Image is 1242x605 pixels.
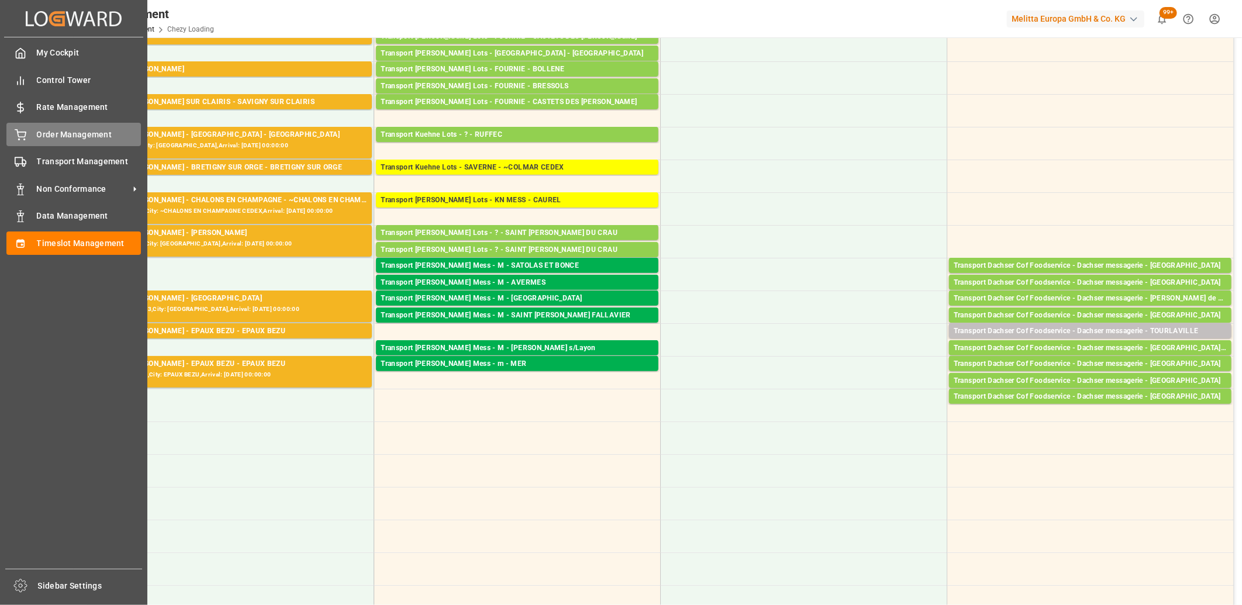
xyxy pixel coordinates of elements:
div: Pallets: 1,TU: ,City: EPAUX BEZU,Arrival: [DATE] 00:00:00 [94,337,367,347]
div: Transport [PERSON_NAME] [94,64,367,75]
div: Transport [PERSON_NAME] Lots - ? - SAINT [PERSON_NAME] DU CRAU [381,244,654,256]
div: Pallets: 16,TU: 848,City: EPAUX BEZU,Arrival: [DATE] 00:00:00 [94,370,367,380]
div: Transport Kuehne Lots - ? - RUFFEC [381,129,654,141]
a: Transport Management [6,150,141,173]
div: Pallets: 2,TU: 1039,City: RUFFEC,Arrival: [DATE] 00:00:00 [381,141,654,151]
div: Pallets: ,TU: 50,City: [GEOGRAPHIC_DATA],Arrival: [DATE] 00:00:00 [954,403,1227,413]
div: Pallets: ,TU: 74,City: [GEOGRAPHIC_DATA] [GEOGRAPHIC_DATA],Arrival: [DATE] 00:00:00 [954,305,1227,314]
div: Transport [PERSON_NAME] Lots - FOURNIE - CASTETS DES [PERSON_NAME] [381,96,654,108]
div: Pallets: 2,TU: 717,City: ~CHALONS EN CHAMPAGNE CEDEX,Arrival: [DATE] 00:00:00 [94,206,367,216]
div: Transport Dachser Cof Foodservice - Dachser messagerie - [GEOGRAPHIC_DATA] [954,358,1227,370]
div: Pallets: 5,TU: 629,City: [GEOGRAPHIC_DATA],Arrival: [DATE] 00:00:00 [94,239,367,249]
div: Pallets: ,TU: 8,City: SATOLAS ET BONCE,Arrival: [DATE] 00:00:00 [381,272,654,282]
div: Pallets: ,TU: 31,City: [GEOGRAPHIC_DATA][PERSON_NAME],Arrival: [DATE] 00:00:00 [381,321,654,331]
div: Pallets: 1,TU: 84,City: BRESSOLS,Arrival: [DATE] 00:00:00 [381,92,654,102]
a: Control Tower [6,68,141,91]
div: Transport [PERSON_NAME] Mess - M - [PERSON_NAME] s/Layon [381,343,654,354]
span: Sidebar Settings [38,580,143,592]
div: Transport [PERSON_NAME] - EPAUX BEZU - EPAUX BEZU [94,358,367,370]
div: Transport [PERSON_NAME] Mess - M - SAINT [PERSON_NAME] FALLAVIER [381,310,654,321]
div: Pallets: 1,TU: 13,City: [GEOGRAPHIC_DATA],Arrival: [DATE] 00:00:00 [954,289,1227,299]
div: Pallets: 1,TU: ,City: CASTETS DES [PERSON_NAME],Arrival: [DATE] 00:00:00 [381,43,654,53]
div: Transport [PERSON_NAME] Lots - FOURNIE - BRESSOLS [381,81,654,92]
div: Pallets: 1,TU: ,City: [GEOGRAPHIC_DATA],Arrival: [DATE] 00:00:00 [954,272,1227,282]
div: Pallets: ,TU: 377,City: [GEOGRAPHIC_DATA],Arrival: [DATE] 00:00:00 [94,141,367,151]
div: Transport [PERSON_NAME] Mess - m - MER [381,358,654,370]
div: Transport Dachser Cof Foodservice - Dachser messagerie - [GEOGRAPHIC_DATA] [954,277,1227,289]
div: Transport Dachser Cof Foodservice - Dachser messagerie - [GEOGRAPHIC_DATA] [954,375,1227,387]
div: Transport [PERSON_NAME] - [PERSON_NAME] [94,227,367,239]
div: Transport Kuehne Lots - SAVERNE - ~COLMAR CEDEX [381,162,654,174]
span: Order Management [37,129,142,141]
a: Timeslot Management [6,231,141,254]
div: Transport Dachser Cof Foodservice - Dachser messagerie - [PERSON_NAME] de Guadaira Sevilla [954,293,1227,305]
button: Melitta Europa GmbH & Co. KG [1007,8,1149,30]
span: My Cockpit [37,47,142,59]
div: Transport Dachser Cof Foodservice - Dachser messagerie - [GEOGRAPHIC_DATA],[GEOGRAPHIC_DATA] [954,343,1227,354]
a: My Cockpit [6,42,141,64]
span: Control Tower [37,74,142,87]
div: Transport Dachser Cof Foodservice - Dachser messagerie - [GEOGRAPHIC_DATA] [954,391,1227,403]
div: Transport Dachser Cof Foodservice - Dachser messagerie - [GEOGRAPHIC_DATA] [954,310,1227,321]
div: Pallets: 1,TU: ,City: [GEOGRAPHIC_DATA],Arrival: [DATE] 00:00:00 [954,370,1227,380]
div: Pallets: ,TU: 127,City: [GEOGRAPHIC_DATA],Arrival: [DATE] 00:00:00 [94,75,367,85]
div: Pallets: 1,TU: ,City: [GEOGRAPHIC_DATA],Arrival: [DATE] 00:00:00 [954,387,1227,397]
div: Transport [PERSON_NAME] Lots - FOURNIE - BOLLENE [381,64,654,75]
div: Pallets: 2,TU: 10,City: [GEOGRAPHIC_DATA],Arrival: [DATE] 00:00:00 [954,321,1227,331]
div: Pallets: ,TU: 73,City: [GEOGRAPHIC_DATA],Arrival: [DATE] 00:00:00 [94,174,367,184]
div: Transport [PERSON_NAME] Mess - M - SATOLAS ET BONCE [381,260,654,272]
button: show 100 new notifications [1149,6,1175,32]
div: Pallets: 1,TU: 30,City: [GEOGRAPHIC_DATA],Arrival: [DATE] 00:00:00 [94,108,367,118]
div: Transport [PERSON_NAME] - EPAUX BEZU - EPAUX BEZU [94,326,367,337]
div: Transport [PERSON_NAME] Mess - M - AVERMES [381,277,654,289]
a: Order Management [6,123,141,146]
div: Transport [PERSON_NAME] Lots - [GEOGRAPHIC_DATA] - [GEOGRAPHIC_DATA] [381,48,654,60]
div: Pallets: 1,TU: 174,City: [GEOGRAPHIC_DATA],Arrival: [DATE] 00:00:00 [381,60,654,70]
div: Pallets: 3,TU: 716,City: [GEOGRAPHIC_DATA][PERSON_NAME],Arrival: [DATE] 00:00:00 [381,239,654,249]
div: Pallets: ,TU: 168,City: CASTETS DES [PERSON_NAME],Arrival: [DATE] 00:00:00 [381,108,654,118]
a: Data Management [6,205,141,227]
span: Transport Management [37,155,142,168]
span: 99+ [1160,7,1177,19]
div: Melitta Europa GmbH & Co. KG [1007,11,1144,27]
div: Pallets: 2,TU: 671,City: [GEOGRAPHIC_DATA][PERSON_NAME],Arrival: [DATE] 00:00:00 [381,256,654,266]
div: Pallets: ,TU: 12,City: [GEOGRAPHIC_DATA],Arrival: [DATE] 00:00:00 [381,305,654,314]
div: Pallets: 1,TU: 244,City: [GEOGRAPHIC_DATA],Arrival: [DATE] 00:00:00 [381,206,654,216]
div: Pallets: 2,TU: ,City: BOLLENE,Arrival: [DATE] 00:00:00 [381,75,654,85]
div: Pallets: 1,TU: 70,City: MER,Arrival: [DATE] 00:00:00 [381,370,654,380]
a: Rate Management [6,96,141,119]
div: Transport [PERSON_NAME] - [GEOGRAPHIC_DATA] - [GEOGRAPHIC_DATA] [94,129,367,141]
div: Transport [PERSON_NAME] - BRETIGNY SUR ORGE - BRETIGNY SUR ORGE [94,162,367,174]
div: Transport [PERSON_NAME] - CHALONS EN CHAMPAGNE - ~CHALONS EN CHAMPAGNE CEDEX [94,195,367,206]
div: Transport [PERSON_NAME] Lots - ? - SAINT [PERSON_NAME] DU CRAU [381,227,654,239]
span: Timeslot Management [37,237,142,250]
span: Rate Management [37,101,142,113]
div: Pallets: 5,TU: 538,City: ~COLMAR CEDEX,Arrival: [DATE] 00:00:00 [381,174,654,184]
div: Transport [PERSON_NAME] SUR CLAIRIS - SAVIGNY SUR CLAIRIS [94,96,367,108]
div: Transport [PERSON_NAME] Mess - M - [GEOGRAPHIC_DATA] [381,293,654,305]
div: Transport [PERSON_NAME] Lots - KN MESS - CAUREL [381,195,654,206]
div: Pallets: ,TU: 95,City: [GEOGRAPHIC_DATA],Arrival: [DATE] 00:00:00 [381,289,654,299]
span: Non Conformance [37,183,129,195]
div: Transport [PERSON_NAME] - [GEOGRAPHIC_DATA] [94,293,367,305]
span: Data Management [37,210,142,222]
div: Pallets: ,TU: 93,City: [GEOGRAPHIC_DATA],Arrival: [DATE] 00:00:00 [954,337,1227,347]
div: Pallets: ,TU: 39,City: Beaulieu s/[GEOGRAPHIC_DATA],Arrival: [DATE] 00:00:00 [381,354,654,364]
div: Transport Dachser Cof Foodservice - Dachser messagerie - [GEOGRAPHIC_DATA] [954,260,1227,272]
div: Pallets: 39,TU: 1393,City: [GEOGRAPHIC_DATA],Arrival: [DATE] 00:00:00 [94,305,367,314]
div: Transport Dachser Cof Foodservice - Dachser messagerie - TOURLAVILLE [954,326,1227,337]
div: Pallets: 2,TU: 27,City: [GEOGRAPHIC_DATA],[GEOGRAPHIC_DATA],Arrival: [DATE] 00:00:00 [954,354,1227,364]
button: Help Center [1175,6,1202,32]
